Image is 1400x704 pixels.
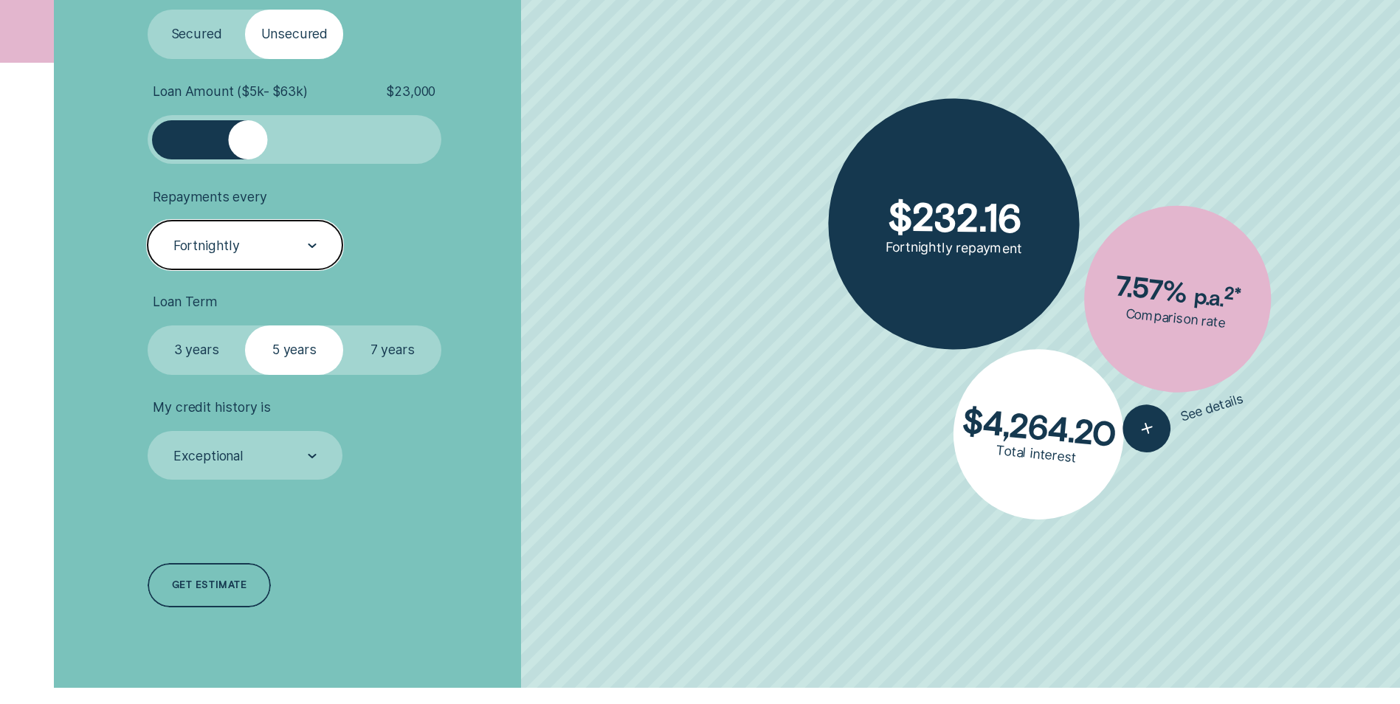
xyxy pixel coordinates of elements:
[153,294,217,310] span: Loan Term
[148,10,246,58] label: Secured
[245,10,343,58] label: Unsecured
[173,238,240,254] div: Fortnightly
[1179,390,1246,425] span: See details
[153,399,270,415] span: My credit history is
[173,448,244,464] div: Exceptional
[343,325,441,374] label: 7 years
[153,83,307,100] span: Loan Amount ( $5k - $63k )
[1117,375,1250,458] button: See details
[386,83,435,100] span: $ 23,000
[148,325,246,374] label: 3 years
[148,563,272,607] a: Get estimate
[153,189,266,205] span: Repayments every
[245,325,343,374] label: 5 years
